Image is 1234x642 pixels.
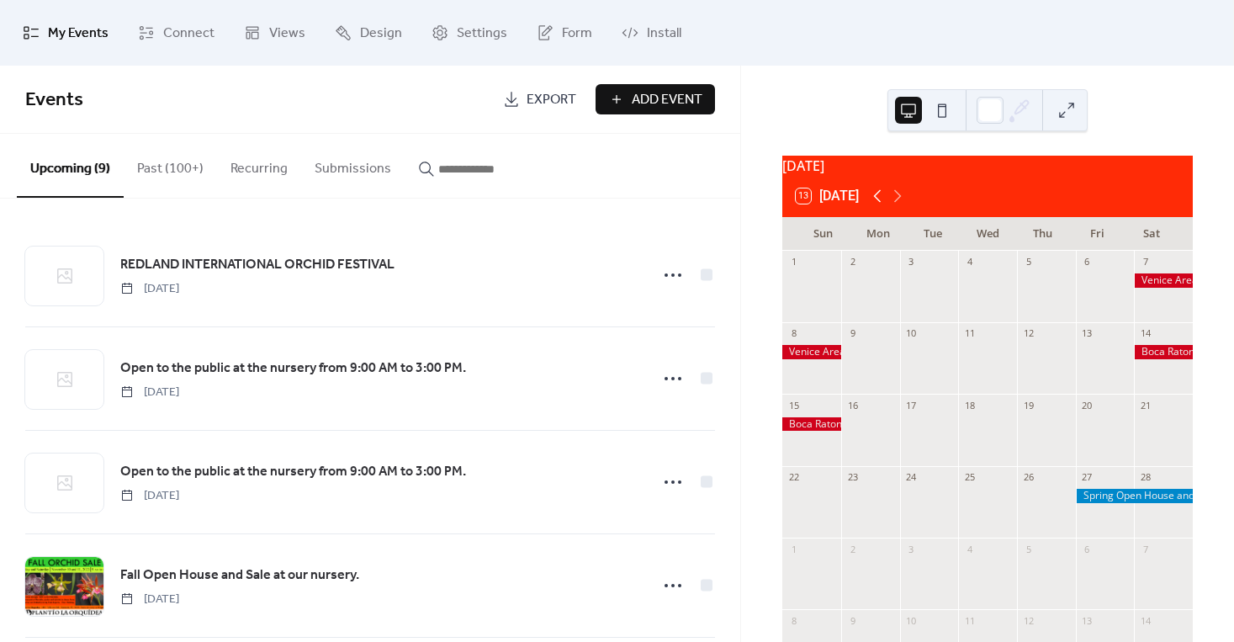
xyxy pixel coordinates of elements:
[360,20,402,47] span: Design
[1139,471,1152,484] div: 28
[527,90,576,110] span: Export
[322,7,415,59] a: Design
[905,217,960,251] div: Tue
[796,217,850,251] div: Sun
[419,7,520,59] a: Settings
[1022,399,1035,411] div: 19
[846,399,859,411] div: 16
[1139,327,1152,340] div: 14
[782,345,841,359] div: Venice Area Orchid Society Show
[1134,273,1193,288] div: Venice Area Orchid Society Show
[846,614,859,627] div: 9
[1076,489,1193,503] div: Spring Open House and Sale at our nursery.
[25,82,83,119] span: Events
[120,462,466,482] span: Open to the public at the nursery from 9:00 AM to 3:00 PM.
[269,20,305,47] span: Views
[301,134,405,196] button: Submissions
[963,471,976,484] div: 25
[963,543,976,555] div: 4
[1022,543,1035,555] div: 5
[120,358,466,379] span: Open to the public at the nursery from 9:00 AM to 3:00 PM.
[963,614,976,627] div: 11
[120,565,359,586] a: Fall Open House and Sale at our nursery.
[1022,256,1035,268] div: 5
[1134,345,1193,359] div: Boca Raton Orchid Society Orchid Show
[1015,217,1070,251] div: Thu
[1139,543,1152,555] div: 7
[961,217,1015,251] div: Wed
[787,327,800,340] div: 8
[490,84,589,114] a: Export
[562,20,592,47] span: Form
[163,20,214,47] span: Connect
[120,255,395,275] span: REDLAND INTERNATIONAL ORCHID FESTIVAL
[787,471,800,484] div: 22
[905,399,918,411] div: 17
[1081,471,1094,484] div: 27
[632,90,702,110] span: Add Event
[1022,471,1035,484] div: 26
[1081,256,1094,268] div: 6
[1081,327,1094,340] div: 13
[120,565,359,586] span: Fall Open House and Sale at our nursery.
[787,543,800,555] div: 1
[120,487,179,505] span: [DATE]
[1070,217,1125,251] div: Fri
[1081,543,1094,555] div: 6
[905,471,918,484] div: 24
[782,417,841,432] div: Boca Raton Orchid Society Orchid Show
[596,84,715,114] button: Add Event
[217,134,301,196] button: Recurring
[1081,399,1094,411] div: 20
[963,327,976,340] div: 11
[846,327,859,340] div: 9
[120,384,179,401] span: [DATE]
[787,399,800,411] div: 15
[846,256,859,268] div: 2
[963,256,976,268] div: 4
[1081,614,1094,627] div: 13
[1022,327,1035,340] div: 12
[1125,217,1179,251] div: Sat
[1139,614,1152,627] div: 14
[647,20,681,47] span: Install
[17,134,124,198] button: Upcoming (9)
[120,358,466,379] a: Open to the public at the nursery from 9:00 AM to 3:00 PM.
[609,7,694,59] a: Install
[10,7,121,59] a: My Events
[846,471,859,484] div: 23
[120,280,179,298] span: [DATE]
[905,614,918,627] div: 10
[125,7,227,59] a: Connect
[457,20,507,47] span: Settings
[231,7,318,59] a: Views
[1139,399,1152,411] div: 21
[846,543,859,555] div: 2
[120,591,179,608] span: [DATE]
[48,20,109,47] span: My Events
[905,327,918,340] div: 10
[790,184,865,208] button: 13[DATE]
[1139,256,1152,268] div: 7
[787,256,800,268] div: 1
[787,614,800,627] div: 8
[124,134,217,196] button: Past (100+)
[850,217,905,251] div: Mon
[963,399,976,411] div: 18
[120,254,395,276] a: REDLAND INTERNATIONAL ORCHID FESTIVAL
[782,156,1193,176] div: [DATE]
[524,7,605,59] a: Form
[905,543,918,555] div: 3
[120,461,466,483] a: Open to the public at the nursery from 9:00 AM to 3:00 PM.
[1022,614,1035,627] div: 12
[905,256,918,268] div: 3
